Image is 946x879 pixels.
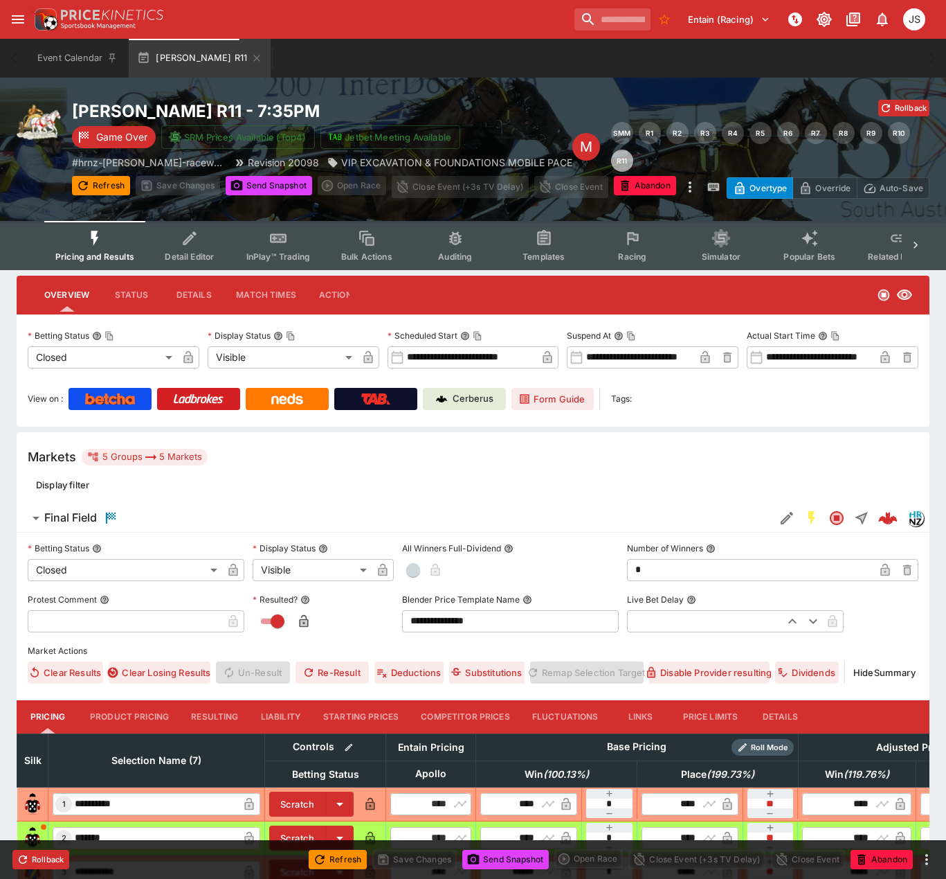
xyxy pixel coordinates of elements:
[402,542,501,554] p: All Winners Full-Dividend
[59,833,69,843] span: 2
[694,122,716,144] button: R3
[386,761,476,787] th: Apollo
[17,100,61,144] img: harness_racing.png
[601,738,672,756] div: Base Pricing
[722,122,744,144] button: R4
[749,122,772,144] button: R5
[522,251,565,262] span: Templates
[653,8,675,30] button: No Bookmarks
[309,850,367,869] button: Refresh
[100,278,163,312] button: Status
[611,122,929,172] nav: pagination navigation
[17,504,774,532] button: Final Field
[870,7,895,32] button: Notifications
[28,662,103,684] button: Clear Results
[649,662,770,684] button: Disable Provider resulting
[96,752,217,769] span: Selection Name (7)
[92,544,102,553] button: Betting Status
[269,792,326,817] button: Scratch
[269,826,326,851] button: Scratch
[271,393,302,405] img: Neds
[438,251,472,262] span: Auditing
[173,393,224,405] img: Ladbrokes
[851,662,918,684] button: HideSummary
[918,851,935,868] button: more
[161,125,315,149] button: SRM Prices Available (Top4)
[28,641,918,662] label: Market Actions
[248,155,319,170] p: Revision 20098
[453,392,493,406] p: Cerberus
[361,393,390,405] img: TabNZ
[60,799,69,809] span: 1
[72,100,572,122] h2: Copy To Clipboard
[543,766,589,783] em: ( 100.13 %)
[253,542,316,554] p: Display Status
[880,181,923,195] p: Auto-Save
[28,559,222,581] div: Closed
[682,176,698,198] button: more
[30,6,58,33] img: PriceKinetics Logo
[567,330,611,341] p: Suspend At
[44,221,902,270] div: Event type filters
[72,176,130,195] button: Refresh
[878,508,898,528] img: logo-cerberus--red.svg
[28,346,177,369] div: Closed
[295,662,368,684] button: Re-Result
[707,766,754,783] em: ( 199.73 %)
[246,251,310,262] span: InPlay™ Trading
[21,793,44,815] img: runner 1
[812,7,837,32] button: Toggle light/dark mode
[639,122,661,144] button: R1
[61,23,136,29] img: Sportsbook Management
[449,662,524,684] button: Substitutions
[410,700,521,734] button: Competitor Prices
[28,388,63,410] label: View on :
[877,288,891,302] svg: Closed
[799,506,824,531] button: SGM Enabled
[6,7,30,32] button: open drawer
[783,251,835,262] span: Popular Bets
[888,122,910,144] button: R10
[908,510,923,526] img: hrnz
[307,278,370,312] button: Actions
[868,251,928,262] span: Related Events
[17,700,79,734] button: Pricing
[611,388,632,410] label: Tags:
[774,506,799,531] button: Edit Detail
[328,130,342,144] img: jetbet-logo.svg
[672,700,749,734] button: Price Limits
[96,130,147,144] p: Game Over
[460,331,470,341] button: Scheduled StartCopy To Clipboard
[731,739,794,756] div: Show/hide Price Roll mode configuration.
[462,850,549,869] button: Send Snapshot
[878,508,898,528] div: 4d5a36dc-bd1d-408d-a59b-3370099ba2a9
[318,544,328,553] button: Display Status
[253,559,372,581] div: Visible
[521,700,610,734] button: Fluctuations
[874,504,902,532] a: 4d5a36dc-bd1d-408d-a59b-3370099ba2a9
[226,176,312,195] button: Send Snapshot
[749,700,811,734] button: Details
[833,122,855,144] button: R8
[21,827,44,849] img: runner 2
[611,122,633,144] button: SMM
[436,393,447,405] img: Cerberus
[300,595,310,605] button: Resulted?
[805,122,827,144] button: R7
[61,10,163,20] img: PriceKinetics
[775,662,839,684] button: Dividends
[225,278,307,312] button: Match Times
[818,331,828,341] button: Actual Start TimeCopy To Clipboard
[504,544,513,553] button: All Winners Full-Dividend
[180,700,249,734] button: Resulting
[851,850,913,869] button: Abandon
[614,178,676,192] span: Mark an event as closed and abandoned.
[44,510,97,525] h6: Final Field
[28,449,76,465] h5: Markets
[844,766,889,783] em: ( 119.76 %)
[841,7,866,32] button: Documentation
[104,331,114,341] button: Copy To Clipboard
[810,766,904,783] span: Win(119.76%)
[828,510,845,526] svg: Closed
[702,251,740,262] span: Simulator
